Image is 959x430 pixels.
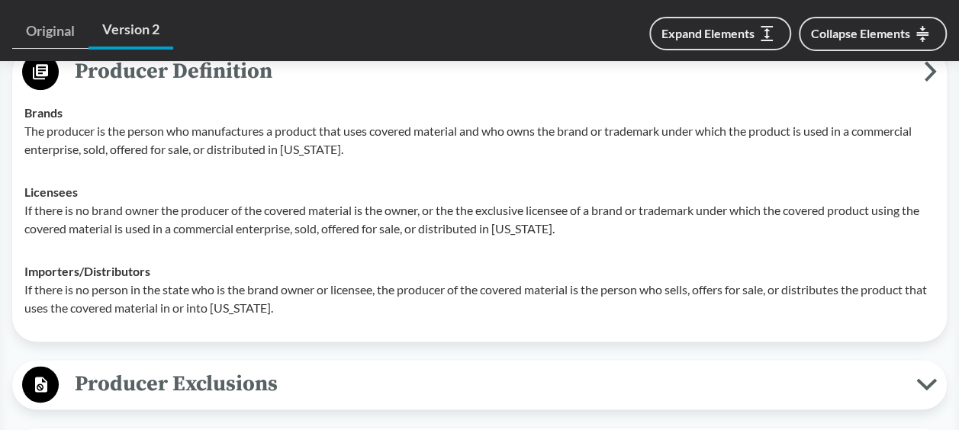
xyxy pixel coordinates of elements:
[12,14,88,49] a: Original
[799,17,947,51] button: Collapse Elements
[59,54,924,88] span: Producer Definition
[59,367,916,401] span: Producer Exclusions
[24,201,935,238] p: If there is no brand owner the producer of the covered material is the owner, or the the exclusiv...
[24,281,935,317] p: If there is no person in the state who is the brand owner or licensee, the producer of the covere...
[649,17,791,50] button: Expand Elements
[24,105,63,120] strong: Brands
[24,122,935,159] p: The producer is the person who manufactures a product that uses covered material and who owns the...
[24,264,150,278] strong: Importers/​Distributors
[18,365,941,404] button: Producer Exclusions
[24,185,78,199] strong: Licensees
[18,53,941,91] button: Producer Definition
[88,12,173,50] a: Version 2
